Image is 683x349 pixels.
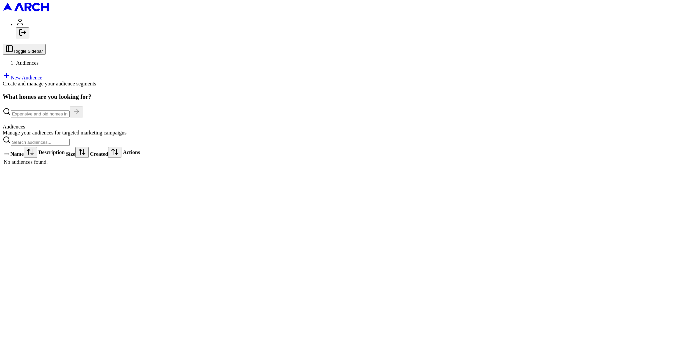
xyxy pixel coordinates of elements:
td: No audiences found. [3,159,140,165]
div: Manage your audiences for targeted marketing campaigns [3,130,680,136]
span: Audiences [16,60,39,66]
button: Toggle Sidebar [3,44,46,55]
span: Toggle Sidebar [13,49,43,54]
th: Description [38,146,65,158]
div: Audiences [3,124,680,130]
div: Name [10,147,37,158]
button: Log out [16,27,29,38]
th: Actions [122,146,140,158]
h3: What homes are you looking for? [3,93,680,100]
input: Expensive and old homes in greater SF Bay Area [11,110,70,117]
div: Create and manage your audience segments [3,81,680,87]
a: New Audience [3,75,42,80]
div: Created [90,147,122,158]
nav: breadcrumb [3,60,680,66]
div: Size [66,147,89,158]
input: Search audiences... [11,139,70,146]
